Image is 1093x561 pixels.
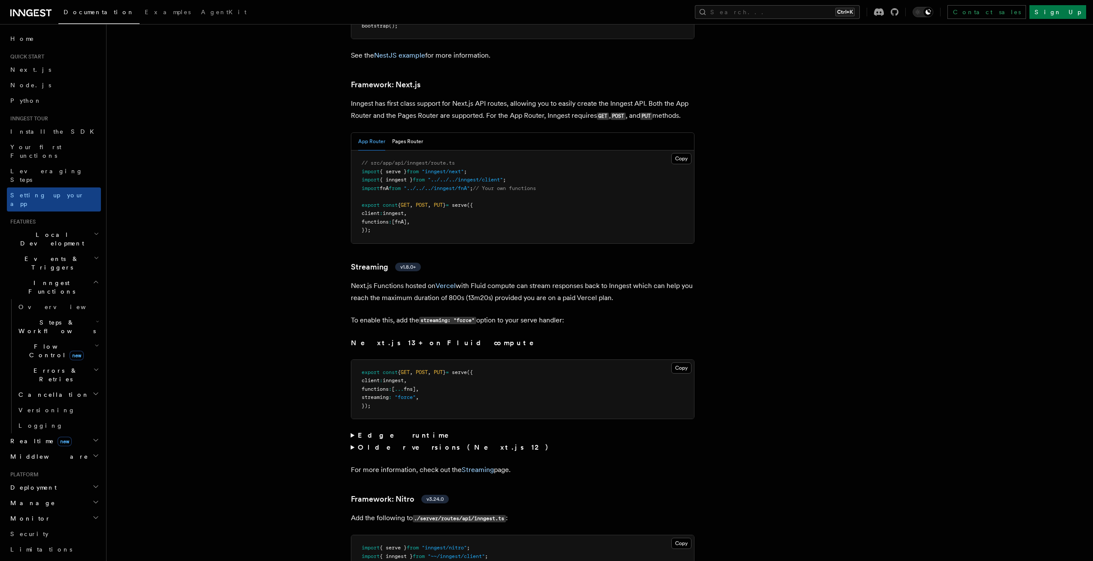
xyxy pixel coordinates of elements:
button: Copy [671,538,691,549]
button: Realtimenew [7,433,101,449]
span: { inngest } [380,553,413,559]
span: , [428,202,431,208]
span: , [416,394,419,400]
code: PUT [640,113,652,120]
a: Leveraging Steps [7,163,101,187]
span: Documentation [64,9,134,15]
p: For more information, check out the page. [351,464,694,476]
p: Add the following to : [351,512,694,524]
span: Security [10,530,49,537]
div: Inngest Functions [7,299,101,433]
span: import [362,185,380,191]
span: fns] [404,386,416,392]
span: = [446,369,449,375]
span: streaming [362,394,389,400]
p: To enable this, add the option to your serve handler: [351,314,694,327]
a: NestJS example [374,51,425,59]
span: Setting up your app [10,192,84,207]
span: functions [362,219,389,225]
span: Node.js [10,82,51,89]
button: Copy [671,153,691,164]
span: ; [464,169,467,175]
span: from [407,545,419,551]
span: Home [10,34,34,43]
span: , [416,386,419,392]
span: ; [503,177,506,183]
button: Deployment [7,480,101,495]
span: ; [467,545,470,551]
a: Vercel [435,282,456,290]
span: from [413,553,425,559]
span: : [389,386,392,392]
span: serve [452,369,467,375]
span: export [362,202,380,208]
span: new [58,437,72,446]
span: [ [392,386,395,392]
span: , [410,369,413,375]
span: from [407,169,419,175]
span: { inngest } [380,177,413,183]
span: Versioning [18,407,75,414]
span: const [383,202,398,208]
span: Realtime [7,437,72,445]
span: export [362,369,380,375]
span: new [70,351,84,360]
strong: Older versions (Next.js 12) [358,443,553,451]
span: "../../../inngest/fnA" [404,185,470,191]
span: // src/app/api/inngest/route.ts [362,160,455,166]
summary: Edge runtime [351,429,694,441]
span: from [413,177,425,183]
a: Examples [140,3,196,23]
button: Errors & Retries [15,363,101,387]
strong: Edge runtime [358,431,461,439]
span: import [362,545,380,551]
span: ({ [467,369,473,375]
span: ... [395,386,404,392]
span: Manage [7,499,55,507]
span: Local Development [7,230,94,248]
code: ./server/routes/api/inngest.ts [413,515,506,522]
span: Your first Functions [10,144,61,159]
span: // Your own functions [473,185,536,191]
span: serve [452,202,467,208]
span: PUT [434,369,443,375]
span: : [389,219,392,225]
span: const [383,369,398,375]
span: Install the SDK [10,128,99,135]
a: Streamingv1.8.0+ [351,261,421,273]
span: } [443,202,446,208]
span: client [362,210,380,216]
code: GET [597,113,609,120]
button: Toggle dark mode [913,7,933,17]
kbd: Ctrl+K [835,8,855,16]
span: import [362,553,380,559]
a: Python [7,93,101,108]
a: AgentKit [196,3,252,23]
span: client [362,377,380,383]
span: Overview [18,303,107,310]
span: ; [470,185,473,191]
span: Features [7,218,36,225]
a: Framework: Next.js [351,79,420,91]
span: v3.24.0 [426,496,444,503]
span: , [428,369,431,375]
span: GET [401,369,410,375]
button: Events & Triggers [7,251,101,275]
p: Inngest has first class support for Next.js API routes, allowing you to easily create the Inngest... [351,98,694,122]
span: : [389,394,392,400]
span: Python [10,97,42,104]
span: Flow Control [15,342,94,359]
span: Steps & Workflows [15,318,96,335]
summary: Older versions (Next.js 12) [351,441,694,454]
a: Security [7,526,101,542]
span: POST [416,202,428,208]
code: streaming: "force" [419,317,476,324]
span: "inngest/nitro" [422,545,467,551]
span: ; [485,553,488,559]
span: Events & Triggers [7,254,94,272]
span: Cancellation [15,390,89,399]
span: inngest [383,377,404,383]
span: }); [362,227,371,233]
span: : [380,210,383,216]
span: Quick start [7,53,44,60]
